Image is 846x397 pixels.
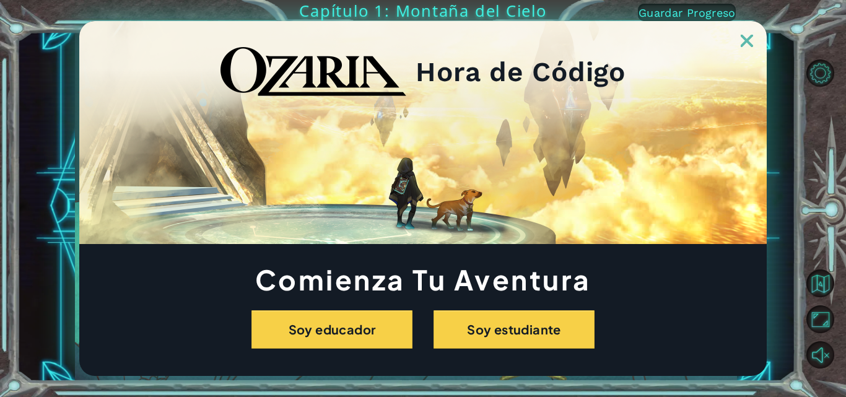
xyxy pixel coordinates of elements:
h1: Comienza Tu Aventura [79,267,767,292]
img: blackOzariaWordmark.png [220,47,406,97]
h2: Hora de Código [416,60,626,84]
button: Soy educador [251,310,412,349]
img: ExitButton_Dusk.png [741,35,753,47]
button: Soy estudiante [434,310,595,349]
